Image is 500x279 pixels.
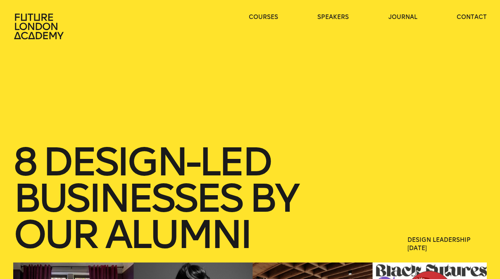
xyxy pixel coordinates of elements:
a: speakers [317,13,349,21]
h1: 8 design-led businesses by our alumni [13,144,381,253]
a: journal [388,13,417,21]
a: contact [457,13,487,21]
a: courses [249,13,278,21]
span: [DATE] [407,244,487,253]
a: Design Leadership [407,236,471,244]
